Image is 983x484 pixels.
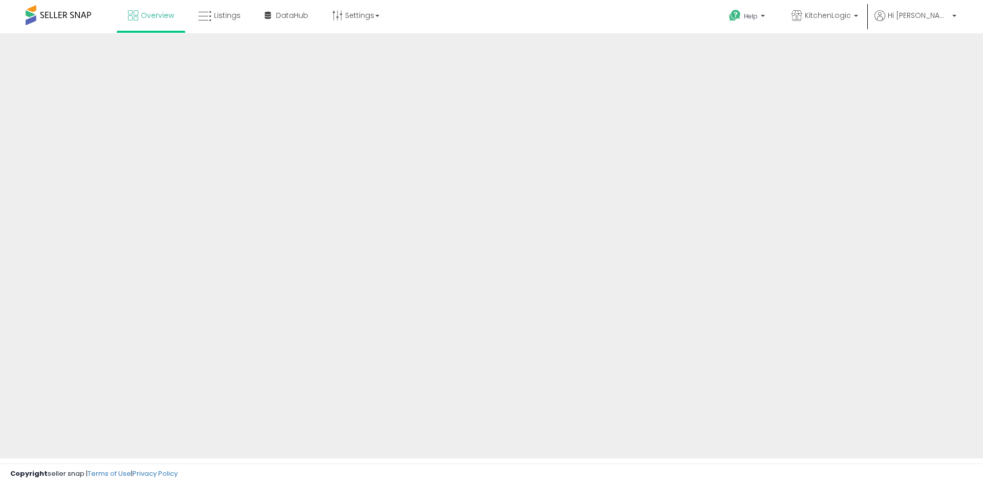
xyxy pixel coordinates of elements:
[805,10,851,20] span: KitchenLogic
[744,12,758,20] span: Help
[276,10,308,20] span: DataHub
[721,2,775,33] a: Help
[874,10,956,33] a: Hi [PERSON_NAME]
[888,10,949,20] span: Hi [PERSON_NAME]
[729,9,741,22] i: Get Help
[214,10,241,20] span: Listings
[141,10,174,20] span: Overview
